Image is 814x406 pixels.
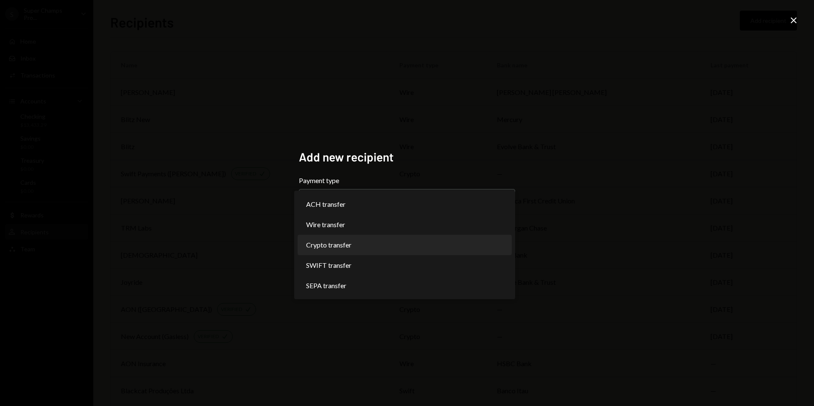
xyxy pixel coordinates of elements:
[306,220,345,230] span: Wire transfer
[299,175,515,186] label: Payment type
[299,189,515,213] button: Payment type
[299,149,515,165] h2: Add new recipient
[306,240,351,250] span: Crypto transfer
[306,260,351,270] span: SWIFT transfer
[306,281,346,291] span: SEPA transfer
[306,199,346,209] span: ACH transfer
